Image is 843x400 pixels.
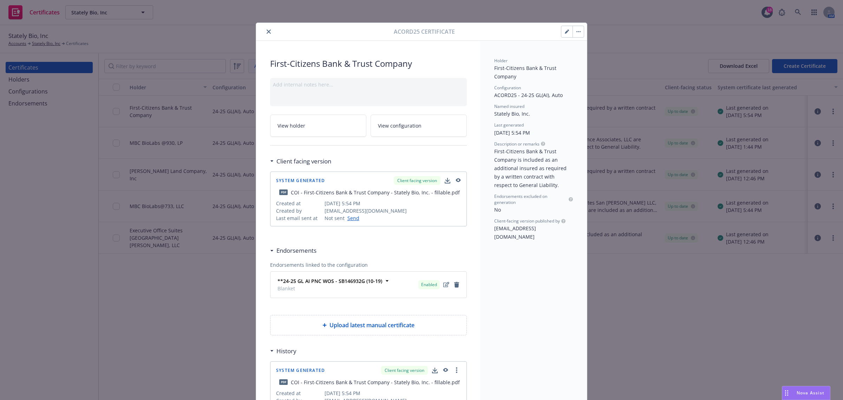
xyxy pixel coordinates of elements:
span: System Generated [276,179,325,183]
h3: History [276,347,296,356]
h3: Client facing version [276,157,331,166]
h3: Endorsements [276,246,316,255]
span: Not sent [325,214,345,222]
button: close [264,27,273,36]
span: [EMAIL_ADDRESS][DOMAIN_NAME] [494,225,536,240]
button: Nova Assist [782,386,830,400]
span: View configuration [378,122,421,129]
div: Upload latest manual certificate [270,315,467,335]
div: Drag to move [782,386,791,400]
span: First-Citizens Bank & Trust Company is included as an additional insured as required by a written... [494,148,568,188]
span: Named insured [494,103,524,109]
span: [DATE] 5:54 PM [494,129,530,136]
span: Endorsements excluded on generation [494,193,567,205]
span: Upload latest manual certificate [329,321,414,329]
span: Add internal notes here... [273,81,333,88]
span: Configuration [494,85,521,91]
span: Created by [276,207,322,214]
span: [EMAIL_ADDRESS][DOMAIN_NAME] [325,207,461,214]
span: Blanket [277,285,382,292]
span: pdf [279,379,288,385]
span: pdf [279,189,288,195]
span: Created at [276,200,322,207]
span: View holder [277,122,305,129]
span: System Generated [276,368,325,373]
div: COI - First-Citizens Bank & Trust Company - Stately Bio, Inc. - fillable.pdf [291,379,460,386]
div: Client facing version [394,176,440,185]
span: Nova Assist [797,390,824,396]
a: View configuration [371,115,467,137]
span: Enabled [421,282,437,288]
span: Acord25 Certificate [394,27,455,36]
span: Endorsements linked to the configuration [270,261,467,269]
span: Holder [494,58,508,64]
span: Stately Bio, Inc. [494,110,530,117]
a: edit [442,280,450,289]
div: Endorsements [270,246,316,255]
a: Send [345,214,359,222]
span: [DATE] 5:54 PM [325,389,461,397]
span: First-Citizens Bank & Trust Company [494,65,558,80]
div: COI - First-Citizens Bank & Trust Company - Stately Bio, Inc. - fillable.pdf [291,189,460,196]
a: more [452,366,461,374]
strong: **24-25 GL AI PNC WOS - SB146932G (10-19) [277,278,382,284]
a: View holder [270,115,366,137]
div: History [270,347,296,356]
span: [DATE] 5:54 PM [325,200,461,207]
span: Last generated [494,122,524,128]
span: ACORD25 - 24-25 GL(AI), Auto [494,92,563,98]
span: Last email sent at [276,214,322,222]
div: Client facing version [381,366,428,375]
span: Description or remarks [494,141,540,147]
span: Client-facing version published by [494,218,560,224]
div: Client facing version [270,157,331,166]
span: Created at [276,389,322,397]
a: remove [452,280,461,289]
span: First-Citizens Bank & Trust Company [270,58,467,70]
span: No [494,206,501,213]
